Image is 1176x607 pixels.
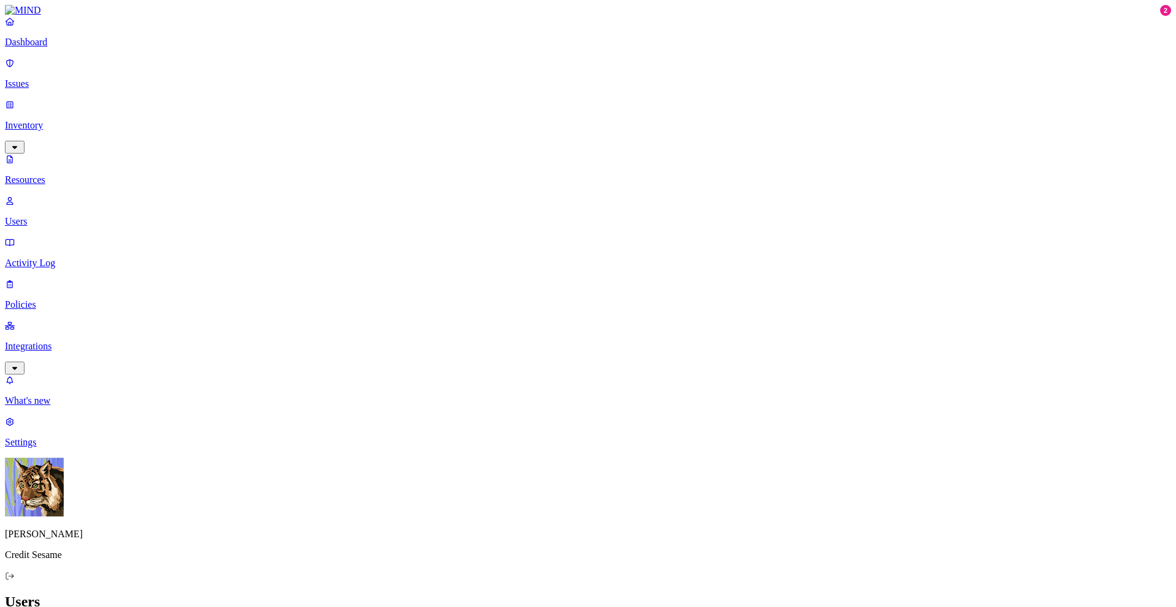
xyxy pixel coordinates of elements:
a: What's new [5,374,1171,406]
p: [PERSON_NAME] [5,529,1171,540]
a: MIND [5,5,1171,16]
p: Credit Sesame [5,549,1171,560]
a: Inventory [5,99,1171,152]
a: Settings [5,416,1171,448]
p: Activity Log [5,258,1171,269]
img: MIND [5,5,41,16]
a: Resources [5,154,1171,185]
p: Policies [5,299,1171,310]
a: Users [5,195,1171,227]
p: Inventory [5,120,1171,131]
div: 2 [1160,5,1171,16]
p: Resources [5,174,1171,185]
a: Policies [5,278,1171,310]
a: Issues [5,58,1171,89]
a: Integrations [5,320,1171,373]
img: Vivek Menon [5,458,64,516]
p: What's new [5,395,1171,406]
p: Integrations [5,341,1171,352]
p: Settings [5,437,1171,448]
p: Users [5,216,1171,227]
a: Dashboard [5,16,1171,48]
p: Issues [5,78,1171,89]
p: Dashboard [5,37,1171,48]
a: Activity Log [5,237,1171,269]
